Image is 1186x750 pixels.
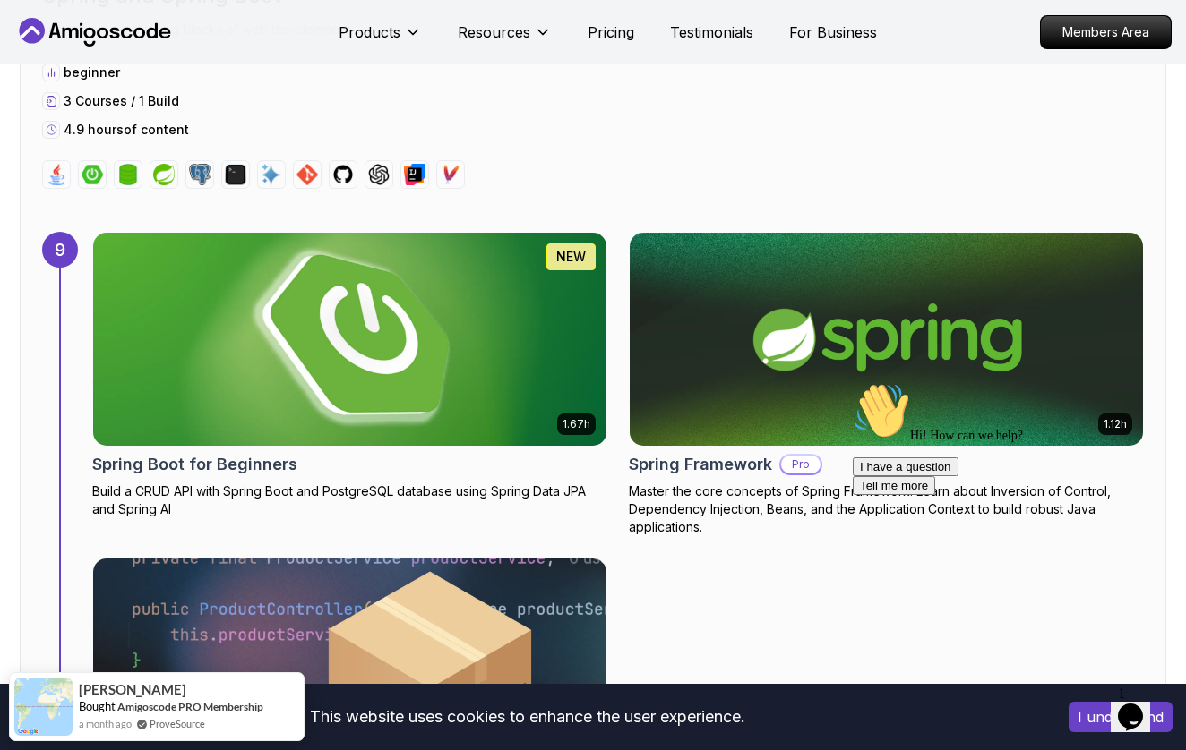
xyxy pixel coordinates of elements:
[150,716,205,731] a: ProveSource
[92,482,607,518] p: Build a CRUD API with Spring Boot and PostgreSQL database using Spring Data JPA and Spring AI
[556,248,586,266] p: NEW
[225,164,246,185] img: terminal logo
[332,164,354,185] img: github logo
[789,21,877,43] a: For Business
[1041,16,1171,48] p: Members Area
[1040,15,1172,49] a: Members Area
[81,227,620,451] img: Spring Boot for Beginners card
[629,232,1144,536] a: Spring Framework card1.12hSpring FrameworkProMaster the core concepts of Spring Framework. Learn ...
[42,232,78,268] div: 9
[46,164,67,185] img: java logo
[630,233,1143,446] img: Spring Framework card
[7,7,330,120] div: 👋Hi! How can we help?I have a questionTell me more
[440,164,461,185] img: maven logo
[117,700,263,713] a: Amigoscode PRO Membership
[189,164,211,185] img: postgres logo
[117,164,139,185] img: spring-data-jpa logo
[1069,702,1173,732] button: Accept cookies
[368,164,390,185] img: chatgpt logo
[92,452,297,477] h2: Spring Boot for Beginners
[7,54,177,67] span: Hi! How can we help?
[458,21,552,57] button: Resources
[261,164,282,185] img: ai logo
[404,164,425,185] img: intellij logo
[563,417,590,431] p: 1.67h
[64,93,127,108] span: 3 Courses
[458,21,530,43] p: Resources
[588,21,634,43] a: Pricing
[79,699,116,713] span: Bought
[339,21,422,57] button: Products
[339,21,400,43] p: Products
[14,678,73,736] img: provesource social proof notification image
[131,93,179,108] span: / 1 Build
[153,164,175,185] img: spring logo
[846,375,1168,669] iframe: chat widget
[7,7,64,64] img: :wave:
[781,456,821,473] p: Pro
[92,232,607,518] a: Spring Boot for Beginners card1.67hNEWSpring Boot for BeginnersBuild a CRUD API with Spring Boot ...
[629,482,1144,536] p: Master the core concepts of Spring Framework. Learn about Inversion of Control, Dependency Inject...
[79,716,132,731] span: a month ago
[64,121,189,139] p: 4.9 hours of content
[79,682,186,697] span: [PERSON_NAME]
[7,101,90,120] button: Tell me more
[13,697,1042,737] div: This website uses cookies to enhance the user experience.
[7,82,113,101] button: I have a question
[64,64,120,81] p: beginner
[82,164,103,185] img: spring-boot logo
[296,164,318,185] img: git logo
[629,452,772,477] h2: Spring Framework
[1111,678,1168,732] iframe: chat widget
[670,21,753,43] a: Testimonials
